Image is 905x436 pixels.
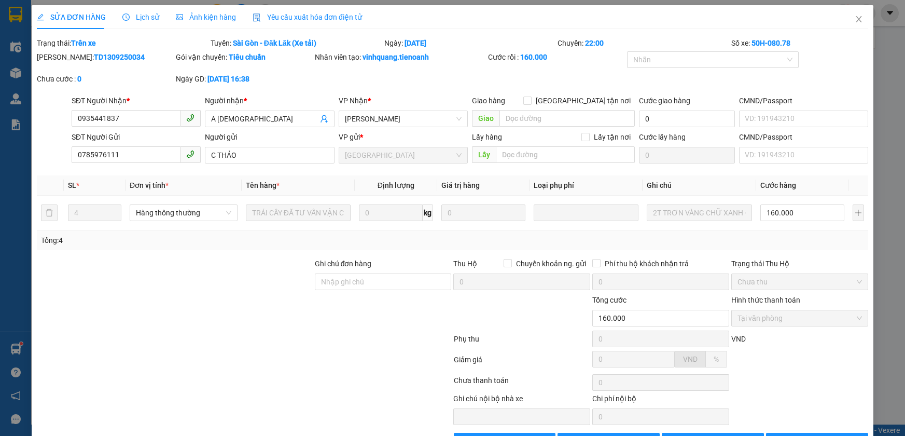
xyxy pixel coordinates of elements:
[253,13,362,21] span: Yêu cầu xuất hóa đơn điện tử
[453,333,592,351] div: Phụ thu
[556,37,730,49] div: Chuyến:
[760,181,796,189] span: Cước hàng
[488,51,625,63] div: Cước rồi :
[68,181,76,189] span: SL
[77,75,81,83] b: 0
[176,13,183,21] span: picture
[233,39,316,47] b: Sài Gòn - Đăk Lăk (Xe tải)
[453,393,590,408] div: Ghi chú nội bộ nhà xe
[37,13,106,21] span: SỬA ĐƠN HÀNG
[601,258,693,269] span: Phí thu hộ khách nhận trả
[639,97,690,105] label: Cước giao hàng
[751,39,790,47] b: 50H-080.78
[639,133,686,141] label: Cước lấy hàng
[37,13,44,21] span: edit
[683,355,698,363] span: VND
[253,13,261,22] img: icon
[731,335,746,343] span: VND
[737,310,862,326] span: Tại văn phòng
[453,354,592,372] div: Giảm giá
[453,375,592,393] div: Chưa thanh toán
[441,181,480,189] span: Giá trị hàng
[345,147,462,163] span: Thủ Đức
[186,150,194,158] span: phone
[499,110,635,127] input: Dọc đường
[730,37,869,49] div: Số xe:
[532,95,635,106] span: [GEOGRAPHIC_DATA] tận nơi
[643,175,756,196] th: Ghi chú
[714,355,719,363] span: %
[639,147,735,163] input: Cước lấy hàng
[205,131,334,143] div: Người gửi
[739,131,868,143] div: CMND/Passport
[512,258,590,269] span: Chuyển khoản ng. gửi
[530,175,643,196] th: Loại phụ phí
[639,111,735,127] input: Cước giao hàng
[383,37,557,49] div: Ngày:
[423,205,433,221] span: kg
[37,51,174,63] div: [PERSON_NAME]:
[441,205,526,221] input: 0
[176,51,313,63] div: Gói vận chuyển:
[472,146,496,163] span: Lấy
[592,296,626,304] span: Tổng cước
[520,53,547,61] b: 160.000
[345,111,462,127] span: Cư Kuin
[37,73,174,85] div: Chưa cước :
[229,53,266,61] b: Tiêu chuẩn
[853,205,864,221] button: plus
[453,260,477,268] span: Thu Hộ
[71,39,96,47] b: Trên xe
[207,75,249,83] b: [DATE] 16:38
[315,51,486,63] div: Nhân viên tạo:
[315,274,452,290] input: Ghi chú đơn hàng
[246,181,280,189] span: Tên hàng
[130,181,169,189] span: Đơn vị tính
[590,131,635,143] span: Lấy tận nơi
[122,13,130,21] span: clock-circle
[592,393,729,408] div: Chi phí nội bộ
[72,95,201,106] div: SĐT Người Nhận
[136,205,231,221] span: Hàng thông thường
[363,53,429,61] b: vinhquang.tienoanh
[339,131,468,143] div: VP gửi
[176,13,236,21] span: Ảnh kiện hàng
[472,133,502,141] span: Lấy hàng
[647,205,751,221] input: Ghi Chú
[844,5,873,34] button: Close
[41,235,350,246] div: Tổng: 4
[176,73,313,85] div: Ngày GD:
[210,37,383,49] div: Tuyến:
[315,260,372,268] label: Ghi chú đơn hàng
[739,95,868,106] div: CMND/Passport
[186,114,194,122] span: phone
[72,131,201,143] div: SĐT Người Gửi
[731,296,800,304] label: Hình thức thanh toán
[36,37,210,49] div: Trạng thái:
[472,97,505,105] span: Giao hàng
[378,181,414,189] span: Định lượng
[585,39,604,47] b: 22:00
[855,15,863,23] span: close
[122,13,159,21] span: Lịch sử
[731,258,868,269] div: Trạng thái Thu Hộ
[94,53,145,61] b: TD1309250034
[246,205,351,221] input: VD: Bàn, Ghế
[496,146,635,163] input: Dọc đường
[205,95,334,106] div: Người nhận
[41,205,58,221] button: delete
[405,39,426,47] b: [DATE]
[737,274,862,290] span: Chưa thu
[339,97,368,105] span: VP Nhận
[320,115,328,123] span: user-add
[472,110,499,127] span: Giao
